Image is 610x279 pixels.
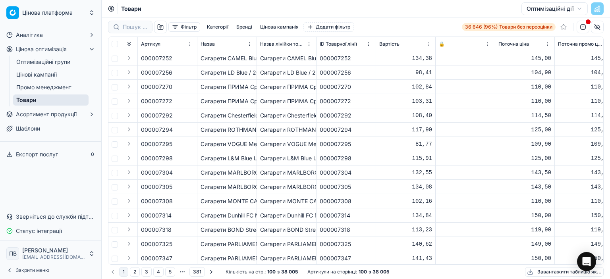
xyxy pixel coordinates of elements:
font: з [277,269,280,275]
font: 103,31 [412,98,432,104]
button: Розгорнути [124,225,134,234]
button: Цінова оптимізація [3,43,98,56]
font: з [369,269,371,275]
font: 000007325 [141,241,172,247]
font: 108,40 [412,112,432,119]
a: Цінові кампанії [13,69,89,80]
font: 143,50 [531,169,551,176]
button: Категорії [204,22,232,32]
font: Кількість на стр. [226,269,264,275]
font: Завантажити таблицю як... [537,269,602,275]
a: Промо менеджмент [13,82,89,93]
font: Сигарети BOND Street Blue Selection / 20 шт [201,226,321,233]
font: Сигарети ROTHMANS Demi Silver / 20 шт [260,126,372,133]
font: Цінова платформа [22,9,73,16]
button: 3 [141,267,152,277]
font: Сигарети BOND Street Blue Selection / 20 шт [260,226,380,233]
font: 000007298 [320,155,351,162]
font: 102,16 [412,198,432,204]
font: Сигарети L&M Blue Label / 20 шт [201,155,290,162]
font: 117,90 [412,127,432,133]
font: Сигарети VOGUE Menthe / 20 шт [260,140,349,147]
font: Сигарети LD Blue / 20 шт [201,69,269,76]
button: Розгорнути [124,110,134,120]
font: Цінова оптимізація [16,46,67,52]
a: Шаблони [3,122,98,135]
font: Сигарети MARLBORO / 20 шт [260,169,340,176]
font: Сигарети Dunhill FC Master Blend Gold [260,212,363,219]
font: Аналітика [16,31,43,38]
font: 000007305 [141,183,172,190]
font: 104,90 [531,69,551,76]
font: Цінові кампанії [16,71,57,78]
font: Товари [121,5,141,12]
button: Оптимізаційні дії [521,2,588,15]
button: 1 [119,267,128,277]
font: 134,84 [412,212,432,219]
font: Цінова кампанія [260,24,299,30]
font: 115,91 [412,155,432,162]
button: Закрити меню [3,265,98,276]
font: 000007295 [141,140,172,147]
font: Сигарети PARLIAMENT Silver Blue / 20 шт [260,241,373,247]
font: Сигарети MONTE CARLO Red / 20 шт [201,198,302,204]
button: Розгорнути [124,53,134,63]
font: 119,90 [531,227,551,233]
nav: хлібні крихти [121,5,141,13]
font: Сигарети MARLBORO / 20 шт [201,169,281,176]
font: Сигарети L&M Blue Label / 20 шт [260,155,349,162]
a: Товари [13,94,89,106]
font: 125,00 [531,127,551,133]
nav: пагінація [108,266,216,277]
font: Товари без переоцінки [499,24,552,30]
font: Сигарети Chesterfield Blue [260,112,331,119]
a: 36 646 (96%)Товари без переоцінки [462,23,556,31]
font: Сигарети ПРИМА Срібна Синя / 20 шт [260,98,365,104]
font: Товари [16,96,37,103]
font: Вартість [379,41,400,47]
font: Зверніться до служби підтримки [16,213,106,220]
font: 🔒 [439,41,445,47]
font: 000007256 [320,69,351,76]
font: Асортимент продукції [16,111,77,117]
font: Оптимізаційні групи [16,58,70,65]
font: 100 [359,269,367,275]
button: Бренді [233,22,255,32]
button: Розгорнути [124,139,134,148]
font: Сигарети PARLIAMENT Aqua Blue / 20 шт [260,255,373,262]
button: Розгорнути [124,96,134,106]
font: 145,00 [531,55,551,62]
font: [PERSON_NAME] [22,247,68,254]
span: Товари [121,5,141,13]
font: 000007308 [320,198,351,204]
button: Експорт послуг [3,148,98,161]
font: 110,00 [531,98,551,104]
font: 000007318 [141,226,172,233]
font: Статус інтеграції [16,227,62,234]
button: Розгорнути [124,153,134,163]
font: 140,62 [412,241,432,247]
font: 000007318 [320,226,350,233]
font: Експорт послуг [16,151,58,158]
button: Асортимент продукції [3,108,98,121]
font: Закрити меню [16,267,49,273]
font: 000007308 [141,198,173,204]
font: Сигарети LD Blue / 20 шт [260,69,328,76]
button: Цінова кампанія [257,22,302,32]
font: 102,84 [412,84,432,90]
font: Сигарети CAMEL Blue / 20 шт [201,55,281,62]
font: Сигарети PARLIAMENT Aqua Blue / 20 шт [201,255,313,262]
font: Сигарети MARLBORO Gold / 20 шт [260,183,354,190]
font: Оптимізаційні дії [527,5,574,12]
font: 141,43 [412,255,432,262]
font: 132,55 [412,169,432,176]
font: 109,90 [531,141,551,147]
font: 000007294 [320,126,351,133]
font: Назва [201,41,215,47]
button: Розгорнути [124,196,134,206]
font: Сигарети ПРИМА Срібна Червона / 20 шт [260,83,374,90]
font: Категорії [207,24,228,30]
font: 110,00 [531,198,551,204]
button: 381 [189,267,205,277]
font: 000007304 [320,169,351,176]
